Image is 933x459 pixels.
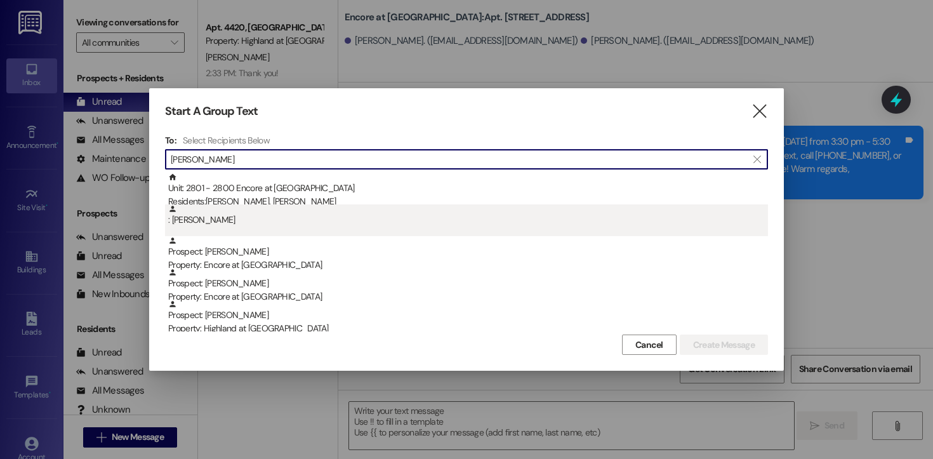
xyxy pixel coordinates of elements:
[165,300,768,331] div: Prospect: [PERSON_NAME]Property: Highland at [GEOGRAPHIC_DATA]
[168,195,768,208] div: Residents: [PERSON_NAME], [PERSON_NAME]
[168,258,768,272] div: Property: Encore at [GEOGRAPHIC_DATA]
[168,204,768,227] div: : [PERSON_NAME]
[171,150,747,168] input: Search for any contact or apartment
[168,268,768,304] div: Prospect: [PERSON_NAME]
[165,268,768,300] div: Prospect: [PERSON_NAME]Property: Encore at [GEOGRAPHIC_DATA]
[168,236,768,272] div: Prospect: [PERSON_NAME]
[165,236,768,268] div: Prospect: [PERSON_NAME]Property: Encore at [GEOGRAPHIC_DATA]
[168,173,768,209] div: Unit: 2801 - 2800 Encore at [GEOGRAPHIC_DATA]
[751,105,768,118] i: 
[168,290,768,303] div: Property: Encore at [GEOGRAPHIC_DATA]
[622,335,677,355] button: Cancel
[165,104,258,119] h3: Start A Group Text
[747,150,767,169] button: Clear text
[635,338,663,352] span: Cancel
[693,338,755,352] span: Create Message
[183,135,270,146] h4: Select Recipients Below
[168,300,768,336] div: Prospect: [PERSON_NAME]
[168,322,768,335] div: Property: Highland at [GEOGRAPHIC_DATA]
[680,335,768,355] button: Create Message
[753,154,760,164] i: 
[165,204,768,236] div: : [PERSON_NAME]
[165,135,176,146] h3: To:
[165,173,768,204] div: Unit: 2801 - 2800 Encore at [GEOGRAPHIC_DATA]Residents:[PERSON_NAME], [PERSON_NAME]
